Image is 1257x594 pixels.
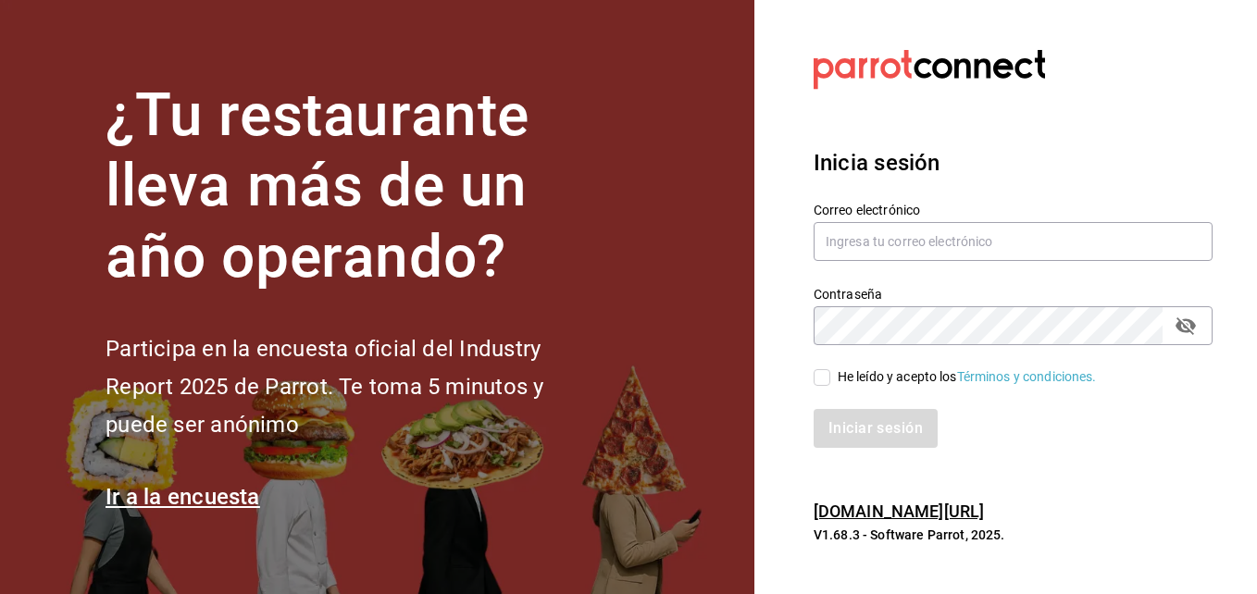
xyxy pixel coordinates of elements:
h3: Inicia sesión [814,146,1213,179]
h2: Participa en la encuesta oficial del Industry Report 2025 de Parrot. Te toma 5 minutos y puede se... [106,330,605,443]
label: Correo electrónico [814,203,1213,216]
a: Ir a la encuesta [106,484,260,510]
button: Campo de contraseña [1170,310,1201,341]
a: [DOMAIN_NAME][URL] [814,501,984,521]
p: V1.68.3 - Software Parrot, 2025. [814,526,1213,544]
input: Ingresa tu correo electrónico [814,222,1213,261]
div: He leído y acepto los [838,367,1097,387]
a: Términos y condiciones. [957,369,1097,384]
h1: ¿Tu restaurante lleva más de un año operando? [106,80,605,293]
label: Contraseña [814,287,1213,300]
